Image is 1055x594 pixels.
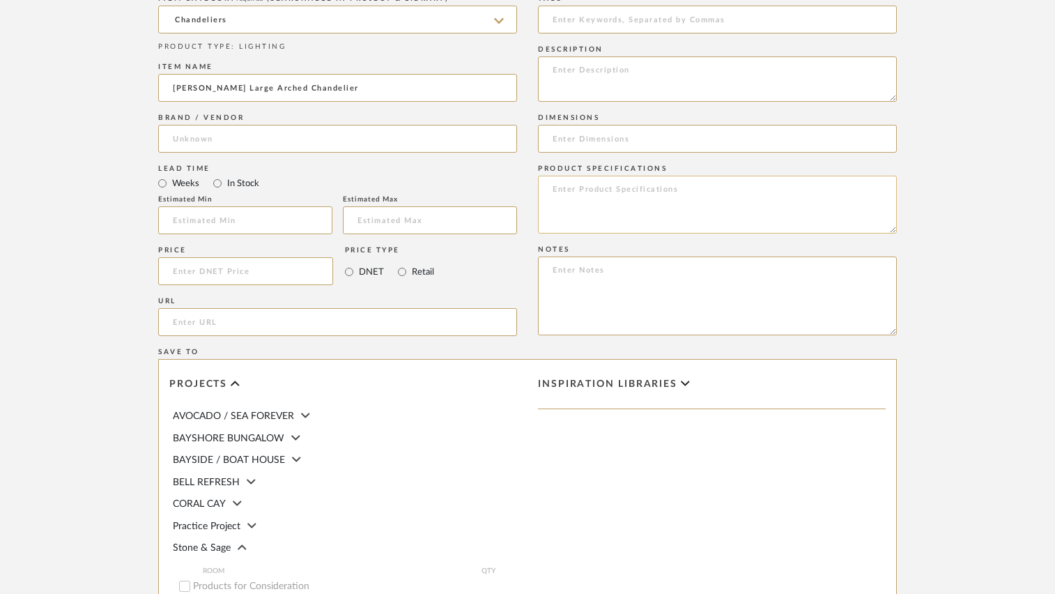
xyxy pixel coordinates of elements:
[538,165,897,173] div: Product Specifications
[538,125,897,153] input: Enter Dimensions
[158,297,517,305] div: URL
[203,565,471,577] span: ROOM
[158,308,517,336] input: Enter URL
[173,499,226,509] span: CORAL CAY
[158,174,517,192] mat-radio-group: Select item type
[538,6,897,33] input: Enter Keywords, Separated by Commas
[357,264,384,280] label: DNET
[173,411,294,421] span: AVOCADO / SEA FOREVER
[538,245,897,254] div: Notes
[173,434,284,443] span: BAYSHORE BUNGALOW
[345,257,434,285] mat-radio-group: Select price type
[158,246,333,254] div: Price
[173,478,240,487] span: BELL REFRESH
[538,379,677,390] span: Inspiration libraries
[173,543,231,553] span: Stone & Sage
[343,206,517,234] input: Estimated Max
[158,125,517,153] input: Unknown
[538,45,897,54] div: Description
[173,455,285,465] span: BAYSIDE / BOAT HOUSE
[158,114,517,122] div: Brand / Vendor
[169,379,227,390] span: Projects
[226,176,259,191] label: In Stock
[158,165,517,173] div: Lead Time
[158,74,517,102] input: Enter Name
[158,206,332,234] input: Estimated Min
[173,521,240,531] span: Practice Project
[158,195,332,204] div: Estimated Min
[471,565,506,577] span: QTY
[171,176,199,191] label: Weeks
[343,195,517,204] div: Estimated Max
[158,348,897,356] div: Save To
[158,63,517,71] div: Item name
[158,6,517,33] input: Type a category to search and select
[410,264,434,280] label: Retail
[345,246,434,254] div: Price Type
[158,42,517,52] div: PRODUCT TYPE
[158,257,333,285] input: Enter DNET Price
[231,43,286,50] span: : LIGHTING
[538,114,897,122] div: Dimensions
